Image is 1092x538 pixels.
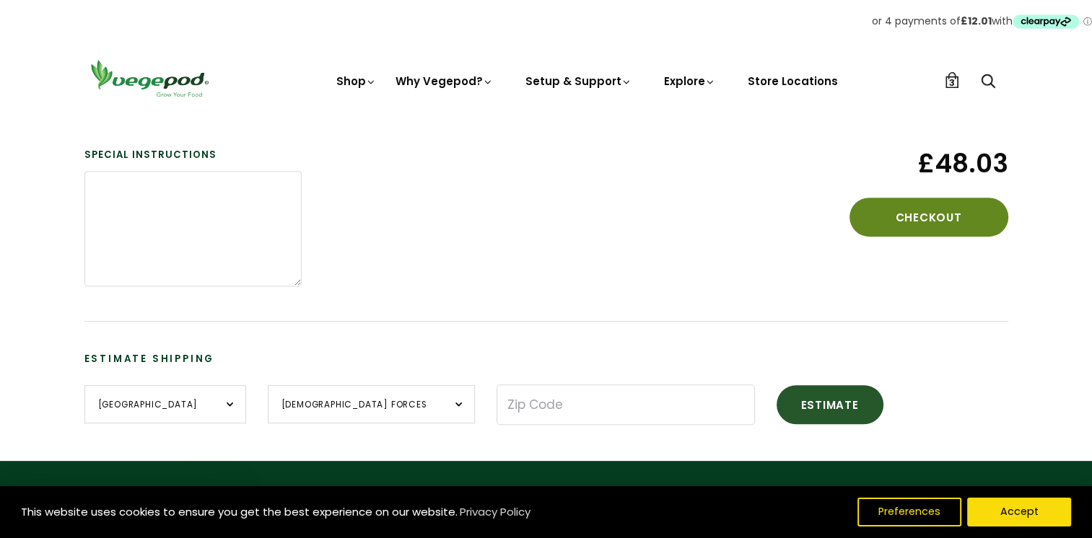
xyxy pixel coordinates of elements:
[949,76,955,89] span: 3
[497,384,755,425] input: Zip Code
[21,504,458,519] span: This website uses cookies to ensure you get the best experience on our website.
[944,72,960,88] a: 3
[857,498,961,526] button: Preferences
[336,74,377,89] a: Shop
[268,385,475,423] select: Province
[525,74,632,89] a: Setup & Support
[967,498,1071,526] button: Accept
[748,74,838,89] a: Store Locations
[84,148,302,162] label: Special instructions
[458,499,533,525] a: Privacy Policy (opens in a new tab)
[790,148,1008,179] span: £48.03
[84,385,246,423] select: Country
[664,74,716,89] a: Explore
[981,74,995,89] a: Search
[84,352,1008,366] h3: Estimate Shipping
[84,58,214,99] img: Vegepod
[849,198,1008,237] button: Checkout
[396,74,494,89] a: Why Vegepod?
[777,385,883,424] button: Estimate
